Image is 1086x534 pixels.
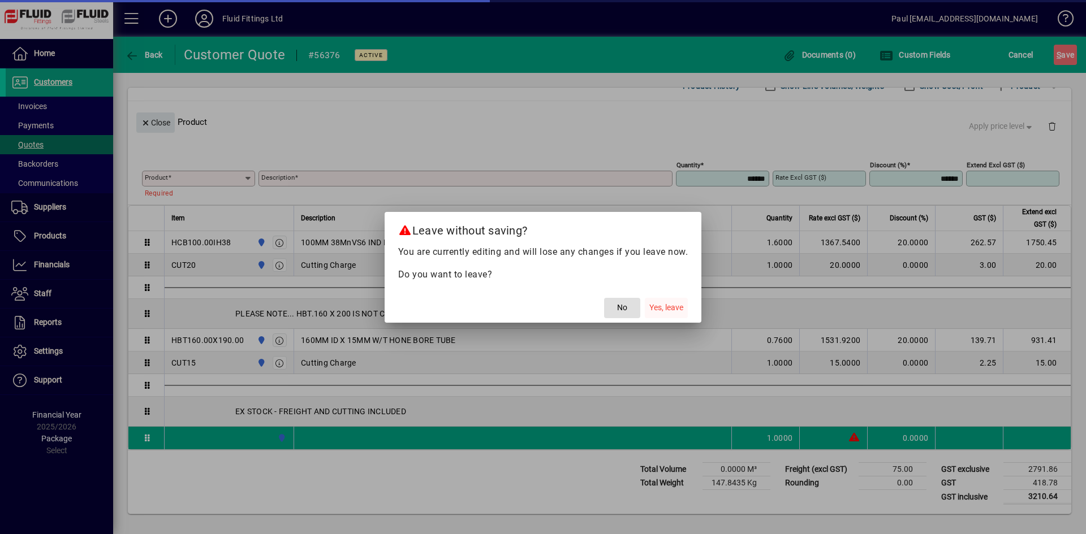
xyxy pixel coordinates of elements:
span: Yes, leave [649,302,683,314]
button: No [604,298,640,318]
h2: Leave without saving? [385,212,702,245]
p: Do you want to leave? [398,268,688,281]
span: No [617,302,627,314]
button: Yes, leave [645,298,688,318]
p: You are currently editing and will lose any changes if you leave now. [398,245,688,259]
